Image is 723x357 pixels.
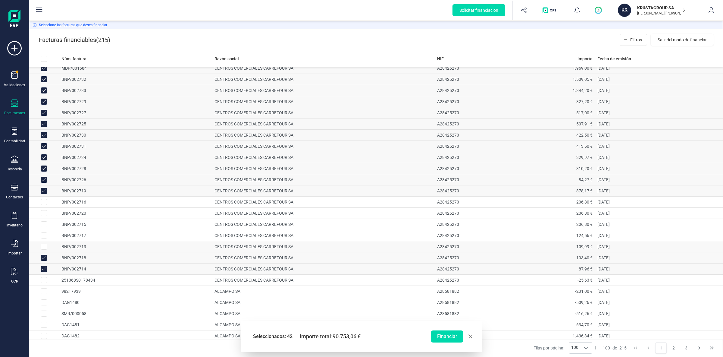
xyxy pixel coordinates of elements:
[41,311,47,317] div: Row Selected 0b7d9758-51c4-42a4-959f-85bac0e29c38
[515,74,595,85] td: 1.509,05 €
[706,342,718,354] button: Last Page
[515,219,595,230] td: 206,80 €
[435,252,515,264] td: A28425270
[681,342,692,354] button: Page 3
[8,251,22,256] div: Importar
[515,163,595,174] td: 310,20 €
[515,107,595,118] td: 517,00 €
[515,319,595,330] td: -634,70 €
[595,275,723,286] td: [DATE]
[595,297,723,308] td: [DATE]
[212,308,435,319] td: ALCAMPO SA
[620,34,647,46] button: Filtros
[435,208,515,219] td: A28425270
[515,297,595,308] td: -509,26 €
[612,345,617,351] span: de
[41,221,47,227] div: Row Selected 39b676c2-7134-4f6c-879b-a7d4bb6224d0
[212,264,435,275] td: CENTROS COMERCIALES CARREFOUR SA
[595,185,723,197] td: [DATE]
[595,230,723,241] td: [DATE]
[59,174,212,185] td: BNP/002726
[41,333,47,339] div: Row Selected 4602005e-e021-4226-afd1-3642cd50eb1a
[435,219,515,230] td: A28425270
[577,56,593,62] span: Importe
[4,139,25,144] div: Contabilidad
[595,163,723,174] td: [DATE]
[658,37,707,43] span: Salir del modo de financiar
[515,174,595,185] td: 84,27 €
[515,85,595,96] td: 1.344,20 €
[212,163,435,174] td: CENTROS COMERCIALES CARREFOUR SA
[212,152,435,163] td: CENTROS COMERCIALES CARREFOUR SA
[435,163,515,174] td: A28425270
[515,275,595,286] td: -25,63 €
[435,152,515,163] td: A28425270
[595,319,723,330] td: [DATE]
[41,121,47,127] div: Row Unselected c9638290-0eac-46f4-8615-ebf7f4a1e00b
[595,208,723,219] td: [DATE]
[212,141,435,152] td: CENTROS COMERCIALES CARREFOUR SA
[693,342,705,354] button: Next Page
[595,286,723,297] td: [DATE]
[435,185,515,197] td: A28425270
[595,264,723,275] td: [DATE]
[212,174,435,185] td: CENTROS COMERCIALES CARREFOUR SA
[59,319,212,330] td: DAG1481
[41,322,47,328] div: Row Selected 01451b23-d4e4-42bd-8c70-8656a6ed23dd
[435,308,515,319] td: A28581882
[595,174,723,185] td: [DATE]
[4,83,25,87] div: Validaciones
[655,342,667,354] button: Page 1
[618,4,631,17] div: KR
[212,208,435,219] td: CENTROS COMERCIALES CARREFOUR SA
[515,197,595,208] td: 206,80 €
[595,141,723,152] td: [DATE]
[59,185,212,197] td: BNP/002719
[39,22,107,28] span: Seleccione las facturas que desea financiar
[59,275,212,286] td: 251068S0178434
[41,65,47,71] div: Row Unselected 2c840281-e90a-4666-8679-054258b170ca
[59,308,212,319] td: SMR/000058
[59,219,212,230] td: BNP/002715
[59,197,212,208] td: BNP/002716
[435,275,515,286] td: A28425270
[435,241,515,252] td: A28425270
[98,36,108,44] span: 215
[595,85,723,96] td: [DATE]
[41,87,47,93] div: Row Unselected 0f283b72-6db3-4705-b3d6-7711b9eadf2a
[594,345,627,351] div: -
[212,74,435,85] td: CENTROS COMERCIALES CARREFOUR SA
[59,241,212,252] td: BNP/002713
[212,230,435,241] td: CENTROS COMERCIALES CARREFOUR SA
[212,107,435,118] td: CENTROS COMERCIALES CARREFOUR SA
[59,230,212,241] td: BNP/002717
[515,130,595,141] td: 422,50 €
[59,118,212,130] td: BNP/002725
[6,195,23,200] div: Contactos
[41,56,47,62] div: All items unselected
[435,130,515,141] td: A28425270
[41,255,47,261] div: Row Unselected 5b3ea9a2-4714-4344-85a7-c3aa2cf10193
[8,10,20,29] img: Logo Finanedi
[59,96,212,107] td: BNP/002729
[543,7,559,13] img: Logo de OPS
[515,241,595,252] td: 109,99 €
[435,107,515,118] td: A28425270
[534,342,592,354] div: Filas por página:
[41,210,47,216] div: Row Selected 823714c4-e8e1-4538-bbc4-c2e4bc41e669
[41,232,47,239] div: Row Selected fa8d7f93-d9b5-4b45-87fe-85797d19a4d9
[212,252,435,264] td: CENTROS COMERCIALES CARREFOUR SA
[595,130,723,141] td: [DATE]
[212,241,435,252] td: CENTROS COMERCIALES CARREFOUR SA
[59,141,212,152] td: BNP/002731
[515,264,595,275] td: 87,96 €
[41,244,47,250] div: Row Selected 5730c515-7bcd-4dd8-9dc6-8af22eca5320
[515,63,595,74] td: 1.969,00 €
[515,286,595,297] td: -231,00 €
[435,286,515,297] td: A28581882
[59,286,212,297] td: 98217939
[214,56,239,62] span: Razón social
[41,154,47,160] div: Row Unselected 692e2571-5c54-4a97-8559-58ac24312530
[651,34,714,46] button: Salir del modo de financiar
[595,152,723,163] td: [DATE]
